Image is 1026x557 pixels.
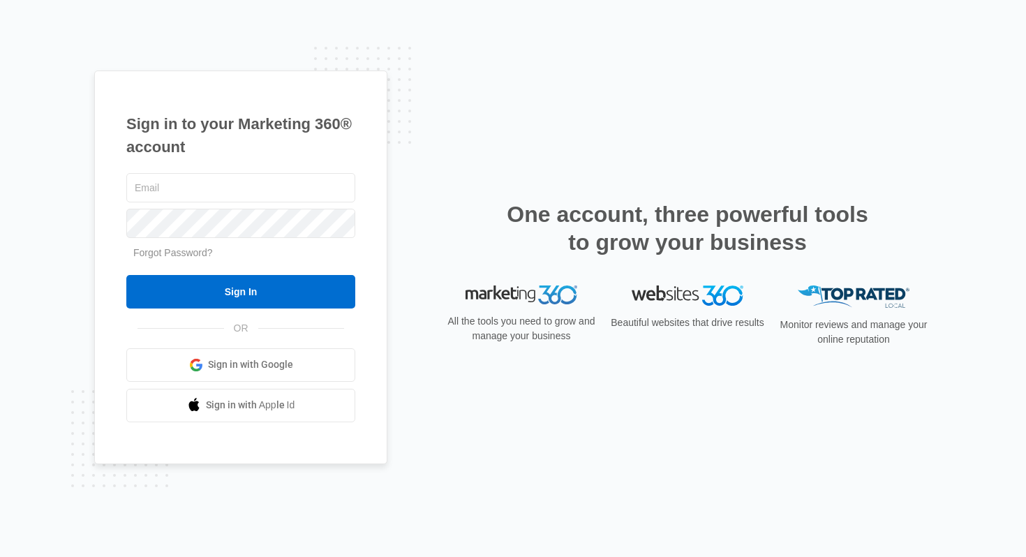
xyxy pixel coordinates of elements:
[206,398,295,413] span: Sign in with Apple Id
[224,321,258,336] span: OR
[632,285,743,306] img: Websites 360
[609,315,766,330] p: Beautiful websites that drive results
[126,173,355,202] input: Email
[798,285,909,309] img: Top Rated Local
[126,275,355,309] input: Sign In
[443,314,600,343] p: All the tools you need to grow and manage your business
[126,112,355,158] h1: Sign in to your Marketing 360® account
[775,318,932,347] p: Monitor reviews and manage your online reputation
[466,285,577,305] img: Marketing 360
[503,200,872,256] h2: One account, three powerful tools to grow your business
[208,357,293,372] span: Sign in with Google
[133,247,213,258] a: Forgot Password?
[126,389,355,422] a: Sign in with Apple Id
[126,348,355,382] a: Sign in with Google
